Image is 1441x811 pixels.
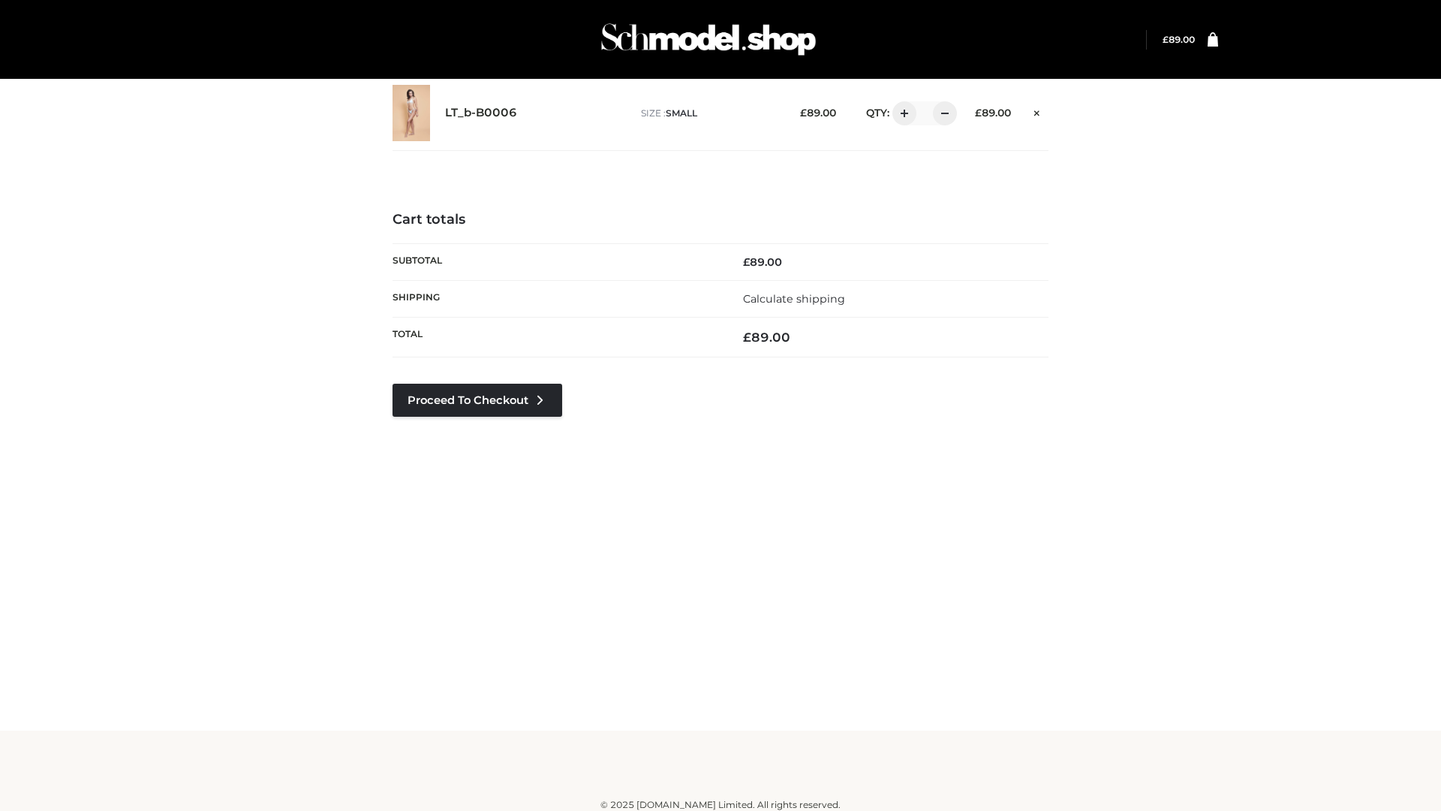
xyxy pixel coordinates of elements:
bdi: 89.00 [743,330,790,345]
th: Subtotal [393,243,720,280]
a: LT_b-B0006 [445,106,517,120]
span: £ [1163,34,1169,45]
bdi: 89.00 [975,107,1011,119]
a: Calculate shipping [743,292,845,306]
h4: Cart totals [393,212,1048,228]
bdi: 89.00 [743,255,782,269]
th: Shipping [393,280,720,317]
bdi: 89.00 [800,107,836,119]
span: £ [743,255,750,269]
img: Schmodel Admin 964 [596,10,821,69]
a: £89.00 [1163,34,1195,45]
div: QTY: [851,101,952,125]
span: SMALL [666,107,697,119]
bdi: 89.00 [1163,34,1195,45]
th: Total [393,318,720,357]
span: £ [743,330,751,345]
a: Remove this item [1026,101,1048,121]
span: £ [975,107,982,119]
p: size : [641,107,777,120]
a: Proceed to Checkout [393,384,562,417]
span: £ [800,107,807,119]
